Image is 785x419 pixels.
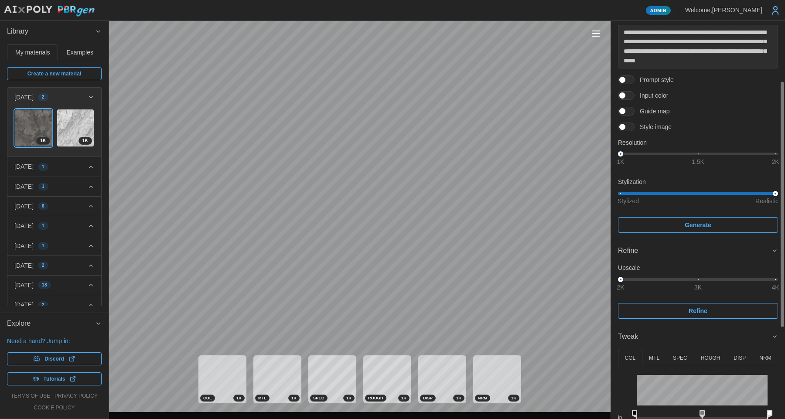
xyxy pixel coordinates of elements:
button: [DATE]1 [7,157,101,176]
button: Refine [618,303,778,319]
span: Input color [635,91,668,100]
span: Discord [44,353,64,365]
span: 1 K [82,137,88,144]
span: 2 [42,302,44,309]
a: cookie policy [34,404,75,412]
p: Upscale [618,263,778,272]
p: [DATE] [14,202,34,211]
p: Welcome, [PERSON_NAME] [685,6,762,14]
span: SPEC [313,395,324,401]
span: MTL [258,395,266,401]
button: [DATE]1 [7,177,101,196]
img: HfAmjmzGqwTpWkkLegZf [57,109,94,146]
span: DISP [423,395,433,401]
a: HfAmjmzGqwTpWkkLegZf1K [57,109,95,147]
p: Stylization [618,177,778,186]
span: 6 [42,203,44,210]
span: 1 K [236,395,242,401]
button: Tweak [611,326,785,347]
span: 1 K [291,395,297,401]
button: Refine [611,240,785,262]
span: COL [203,395,212,401]
span: Guide map [635,107,669,116]
p: Need a hand? Jump in: [7,337,102,345]
a: Tutorials [7,372,102,385]
span: Examples [67,49,93,55]
button: [DATE]1 [7,236,101,255]
p: [DATE] [14,221,34,230]
button: Toggle viewport controls [590,27,602,40]
button: [DATE]18 [7,276,101,295]
p: [DATE] [14,242,34,250]
p: DISP [734,354,746,362]
p: [DATE] [14,93,34,102]
span: 2 [42,94,44,101]
p: [DATE] [14,261,34,270]
p: COL [625,354,635,362]
p: [DATE] [14,300,34,309]
img: CHe0X5IQTjhZJpB7u4oB [15,109,52,146]
img: AIxPoly PBRgen [3,5,95,17]
span: 1 K [40,137,46,144]
button: [DATE]1 [7,216,101,235]
span: Library [7,21,95,42]
a: Discord [7,352,102,365]
span: 2 [42,262,44,269]
div: Refine [611,261,785,325]
p: Resolution [618,138,778,147]
span: Admin [650,7,666,14]
span: My materials [15,49,50,55]
a: Create a new material [7,67,102,80]
button: [DATE]2 [7,88,101,107]
p: [DATE] [14,281,34,290]
button: [DATE]6 [7,197,101,216]
span: 18 [42,282,47,289]
p: ROUGH [701,354,720,362]
div: [DATE]2 [7,107,101,157]
button: Generate [618,217,778,233]
p: [DATE] [14,162,34,171]
span: Generate [685,218,711,232]
span: Tweak [618,326,771,347]
span: 1 [42,242,44,249]
span: ROUGH [368,395,383,401]
button: [DATE]2 [7,295,101,314]
a: privacy policy [55,392,98,400]
span: NRM [478,395,487,401]
span: Tutorials [44,373,65,385]
p: SPEC [673,354,687,362]
span: 1 K [346,395,352,401]
div: Refine [618,245,771,256]
span: Prompt style [635,75,674,84]
span: 1 K [401,395,406,401]
a: CHe0X5IQTjhZJpB7u4oB1K [14,109,52,147]
span: 1 [42,222,44,229]
span: Refine [689,303,707,318]
p: MTL [649,354,659,362]
span: 1 K [511,395,516,401]
span: 1 [42,183,44,190]
button: [DATE]2 [7,256,101,275]
span: 1 K [456,395,461,401]
span: 1 [42,164,44,170]
span: Explore [7,313,95,334]
p: [DATE] [14,182,34,191]
p: NRM [759,354,771,362]
a: terms of use [11,392,50,400]
span: Style image [635,123,672,131]
span: Create a new material [27,68,81,80]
